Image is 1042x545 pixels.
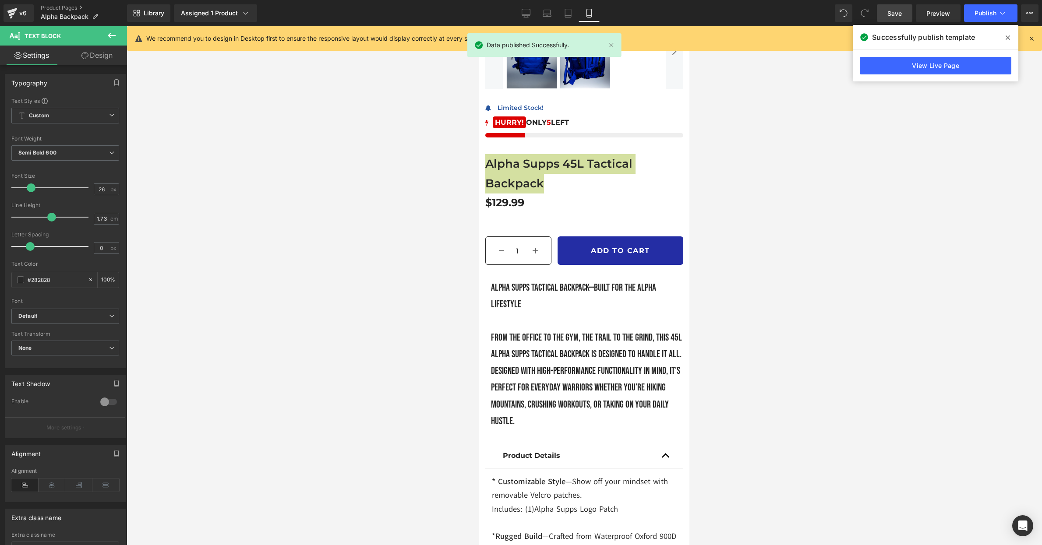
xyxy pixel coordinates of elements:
a: Desktop [516,4,537,22]
p: Alpha Supps 45L Tactical Backpack [6,128,204,167]
iframe: To enrich screen reader interactions, please activate Accessibility in Grammarly extension settings [479,26,689,545]
button: Add to Cart [78,210,204,239]
span: $129.99 [6,167,45,185]
p: Includes: (1) [13,476,198,490]
button: More settings [5,417,125,438]
strong: Customizable Style [19,450,86,461]
input: Color [28,275,84,285]
a: Design [65,46,129,65]
span: Alpha Supps Logo Patch [55,478,139,488]
span: Add to Cart [112,220,171,229]
a: Laptop [537,4,558,22]
a: v6 [4,4,34,22]
p: Alpha Supps Tactical Backpack—Built for the Alpha Lifestyle [12,253,204,287]
b: None [18,345,32,351]
div: Text Styles [11,97,119,104]
a: Preview [916,4,961,22]
a: New Library [127,4,170,22]
button: Publish [964,4,1017,22]
div: v6 [18,7,28,19]
b: Custom [29,112,49,120]
span: Library [144,9,164,17]
div: Font Size [11,173,119,179]
span: 5 [67,92,72,100]
i: Default [18,313,37,320]
span: Save [887,9,902,18]
span: Alpha Backpack [41,13,88,20]
p: Product Details [24,423,187,436]
div: % [98,272,119,288]
div: ONLY LEFT [6,90,204,102]
div: Letter Spacing [11,232,119,238]
p: More settings [46,424,81,432]
div: Text Color [11,261,119,267]
span: px [110,186,118,192]
p: We recommend you to design in Desktop first to ensure the responsive layout would display correct... [146,34,547,43]
p: —Show off your mindset with removable Velcro patches. [13,449,198,476]
div: Extra class name [11,509,61,521]
span: Preview [926,9,950,18]
div: Text Transform [11,331,119,337]
div: Font [11,298,119,304]
div: Text Shadow [11,375,50,387]
mark: HURRY! [14,90,47,102]
a: Product Pages [41,4,127,11]
strong: Rugged Build [16,505,63,515]
span: em [110,216,118,222]
div: Extra class name [11,532,119,538]
span: Successfully publish template [872,32,975,42]
button: Redo [856,4,873,22]
div: Typography [11,74,47,87]
span: Publish [975,10,996,17]
p: From the office to the gym, the trail to the grind, this 45L Alpha Supps Tactical backpack is des... [12,303,204,403]
span: Data published Successfully. [487,40,569,50]
b: Semi Bold 600 [18,149,57,156]
button: More [1021,4,1038,22]
div: Enable [11,398,92,407]
div: Assigned 1 Product [181,9,250,18]
span: px [110,245,118,251]
a: View Live Page [860,57,1011,74]
p: * —Crafted from Waterproof Oxford 900D Polyester, built to last and take on the elements. [13,503,198,531]
div: Alignment [11,445,41,457]
div: Font Weight [11,136,119,142]
button: Undo [835,4,852,22]
a: Tablet [558,4,579,22]
div: Open Intercom Messenger [1012,515,1033,536]
a: Mobile [579,4,600,22]
div: Alignment [11,468,119,474]
span: Text Block [25,32,61,39]
div: Line Height [11,202,119,208]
